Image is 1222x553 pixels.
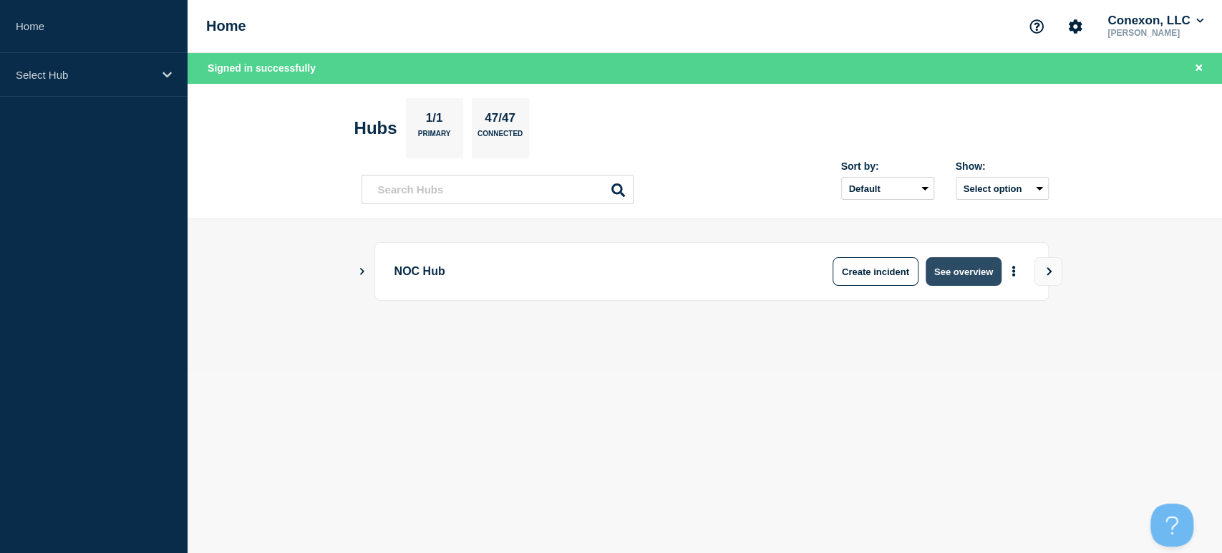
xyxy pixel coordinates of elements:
button: Create incident [833,257,918,286]
button: Support [1022,11,1052,42]
select: Sort by [841,177,934,200]
button: Show Connected Hubs [359,266,366,277]
p: Select Hub [16,69,153,81]
p: Primary [418,130,451,145]
p: 47/47 [480,111,521,130]
div: Sort by: [841,160,934,172]
button: See overview [926,257,1002,286]
button: More actions [1004,259,1023,285]
h1: Home [206,18,246,34]
button: Select option [956,177,1049,200]
span: Signed in successfully [208,62,316,74]
p: 1/1 [420,111,448,130]
button: Close banner [1190,60,1208,77]
p: [PERSON_NAME] [1105,28,1206,38]
button: View [1034,257,1062,286]
div: Show: [956,160,1049,172]
button: Conexon, LLC [1105,14,1206,28]
button: Account settings [1060,11,1090,42]
p: Connected [477,130,523,145]
p: NOC Hub [394,257,790,286]
input: Search Hubs [362,175,634,204]
iframe: Help Scout Beacon - Open [1150,504,1193,547]
h2: Hubs [354,118,397,138]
